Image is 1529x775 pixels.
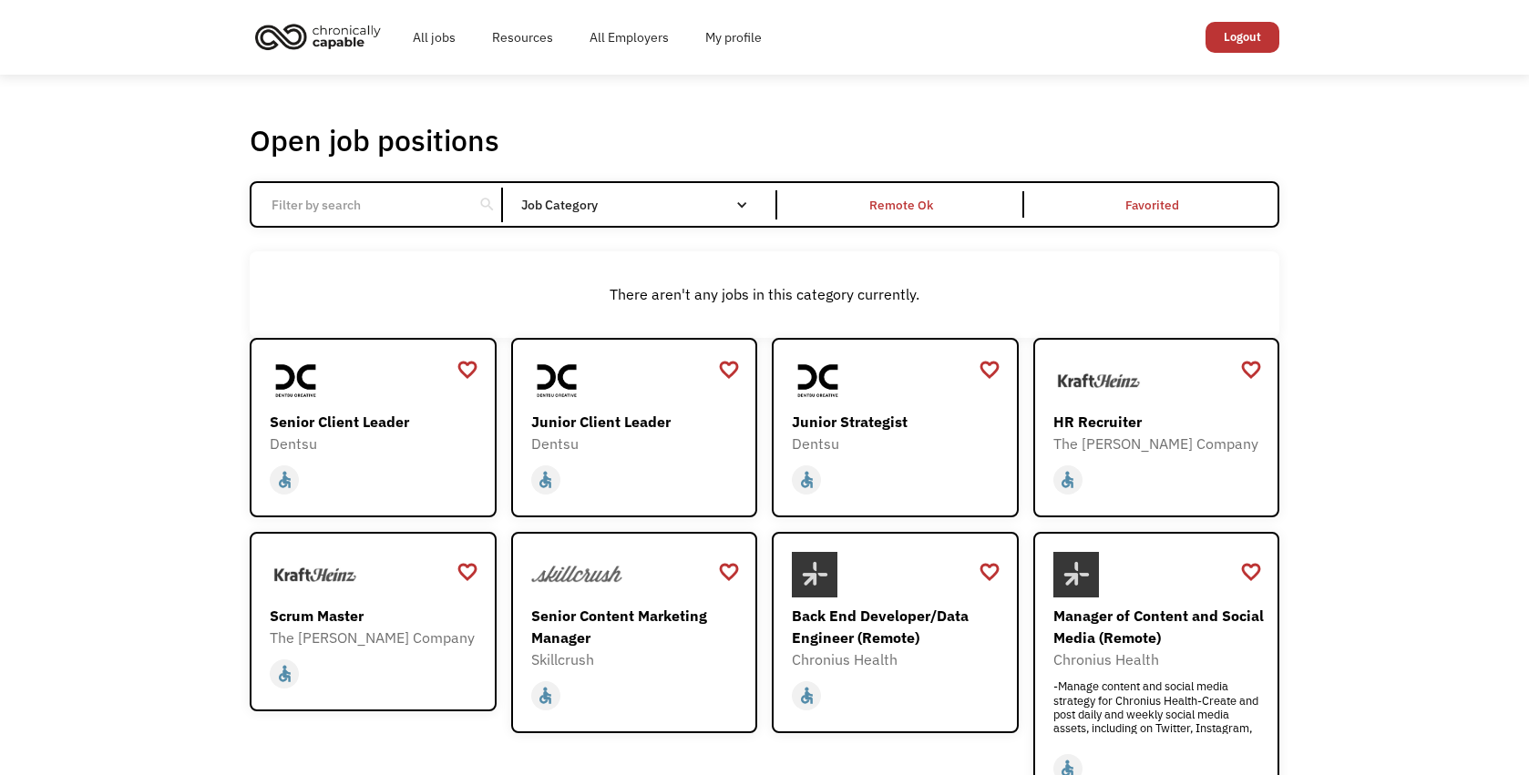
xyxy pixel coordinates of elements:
[571,8,687,66] a: All Employers
[250,16,395,56] a: home
[531,552,622,597] img: Skillcrush
[531,358,584,403] img: Dentsu
[1240,356,1262,383] a: favorite_border
[270,552,361,597] img: The Kraft Heinz Company
[531,605,743,648] div: Senior Content Marketing Manager
[1028,183,1278,226] a: Favorited
[797,466,816,494] div: accessible
[797,682,816,709] div: accessible
[1058,466,1077,494] div: accessible
[1053,433,1265,454] div: The [PERSON_NAME] Company
[792,433,1003,454] div: Dentsu
[250,16,386,56] img: Chronically Capable logo
[687,8,780,66] a: My profile
[531,433,743,454] div: Dentsu
[457,356,478,383] a: favorite_border
[979,356,1001,383] a: favorite_border
[250,532,497,711] a: The Kraft Heinz CompanyScrum MasterThe [PERSON_NAME] Companyaccessible
[270,433,481,454] div: Dentsu
[261,188,464,222] input: Filter by search
[531,411,743,433] div: Junior Client Leader
[474,8,571,66] a: Resources
[777,183,1027,226] a: Remote Ok
[395,8,474,66] a: All jobs
[270,605,481,627] div: Scrum Master
[718,558,740,586] a: favorite_border
[1053,648,1265,670] div: Chronius Health
[250,122,499,158] h1: Open job positions
[792,648,1003,670] div: Chronius Health
[478,191,496,219] div: search
[1053,605,1265,648] div: Manager of Content and Social Media (Remote)
[521,190,766,219] div: Job Category
[1033,338,1280,517] a: The Kraft Heinz CompanyHR RecruiterThe [PERSON_NAME] Companyaccessible
[270,411,481,433] div: Senior Client Leader
[1240,558,1262,586] a: favorite_border
[275,660,294,688] div: accessible
[1206,22,1279,53] a: Logout
[979,558,1001,586] a: favorite_border
[772,532,1019,733] a: Chronius HealthBack End Developer/Data Engineer (Remote)Chronius Healthaccessible
[792,605,1003,648] div: Back End Developer/Data Engineer (Remote)
[270,627,481,648] div: The [PERSON_NAME] Company
[521,199,766,211] div: Job Category
[1053,679,1265,734] div: -Manage content and social media strategy for Chronius Health-Create and post daily and weekly so...
[511,532,758,733] a: SkillcrushSenior Content Marketing ManagerSkillcrushaccessible
[259,283,1270,305] div: There aren't any jobs in this category currently.
[792,552,837,597] img: Chronius Health
[869,194,933,216] div: Remote Ok
[531,648,743,670] div: Skillcrush
[536,682,555,709] div: accessible
[275,466,294,494] div: accessible
[1053,552,1099,597] img: Chronius Health
[457,558,478,586] a: favorite_border
[270,358,323,403] img: Dentsu
[1053,358,1144,403] img: The Kraft Heinz Company
[1053,411,1265,433] div: HR Recruiter
[250,338,497,517] a: DentsuSenior Client LeaderDentsuaccessible
[792,358,845,403] img: Dentsu
[772,338,1019,517] a: DentsuJunior StrategistDentsuaccessible
[792,411,1003,433] div: Junior Strategist
[718,356,740,383] a: favorite_border
[250,181,1279,228] form: Email Form
[536,466,555,494] div: accessible
[511,338,758,517] a: DentsuJunior Client LeaderDentsuaccessible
